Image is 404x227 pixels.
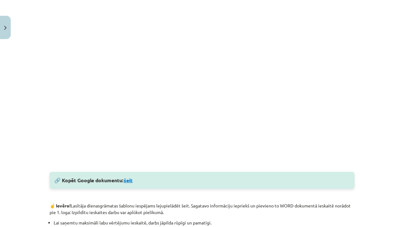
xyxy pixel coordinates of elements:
p: Lasītāja dienasgrāmatas šablonu iespējams lejupielādēt šeit. Sagatavo informāciju iepriekš un pie... [50,202,354,216]
a: šeit [124,177,133,183]
div: 🔗 Kopēt Google dokumentu: [50,172,354,189]
img: icon-close-lesson-0947bae3869378f0d4975bcd49f059093ad1ed9edebbc8119c70593378902aed.svg [4,26,7,30]
strong: ☝️ Ievēro! [50,203,71,208]
li: Lai saņemtu maksimāli labu vērtējumu ieskaitē, darbs jāpilda rūpīgi un pamatīgi. [54,219,354,226]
